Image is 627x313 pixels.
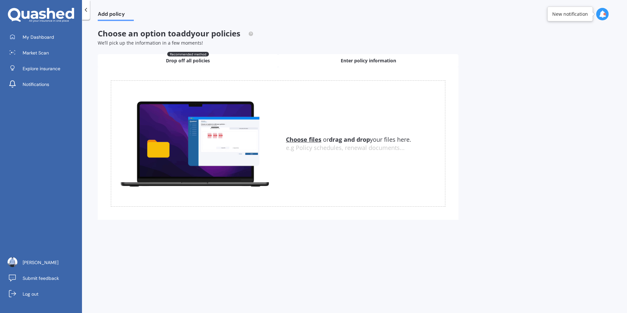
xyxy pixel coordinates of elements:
a: Explore insurance [5,62,82,75]
div: e.g Policy schedules, renewal documents... [286,144,445,152]
img: upload.de96410c8ce839c3fdd5.gif [111,97,278,190]
a: [PERSON_NAME] [5,256,82,269]
span: or your files here. [286,136,411,143]
a: My Dashboard [5,31,82,44]
span: Recommended method [167,52,209,56]
div: New notification [552,11,588,17]
a: Log out [5,287,82,301]
span: Explore insurance [23,65,60,72]
span: Choose an option [98,28,253,39]
span: Drop off all policies [166,57,210,64]
a: Market Scan [5,46,82,59]
a: Notifications [5,78,82,91]
span: [PERSON_NAME] [23,259,58,266]
span: My Dashboard [23,34,54,40]
img: ACg8ocLM-SMbemUGEYQAiUXX3qz5D9-gNKfQZW8XAA5MCEAFjAaIKhSD=s96-c [8,257,17,267]
span: Log out [23,291,38,297]
b: drag and drop [329,136,370,143]
span: Notifications [23,81,49,88]
span: Enter policy information [341,57,396,64]
span: Add policy [98,11,134,20]
span: Market Scan [23,50,49,56]
a: Submit feedback [5,272,82,285]
span: to add your policies [168,28,240,39]
span: Submit feedback [23,275,59,282]
u: Choose files [286,136,321,143]
span: We’ll pick up the information in a few moments! [98,40,203,46]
